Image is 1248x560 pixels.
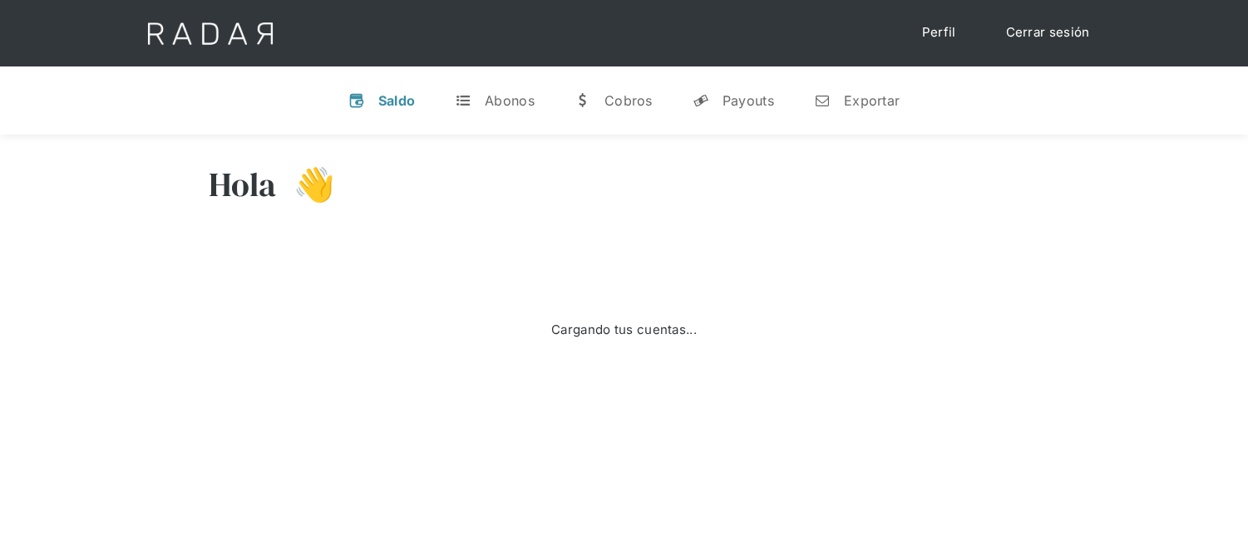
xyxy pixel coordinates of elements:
[989,17,1107,49] a: Cerrar sesión
[844,92,900,109] div: Exportar
[348,92,365,109] div: v
[814,92,831,109] div: n
[693,92,709,109] div: y
[209,164,277,205] h3: Hola
[604,92,653,109] div: Cobros
[455,92,471,109] div: t
[575,92,591,109] div: w
[551,321,697,340] div: Cargando tus cuentas...
[905,17,973,49] a: Perfil
[378,92,416,109] div: Saldo
[723,92,774,109] div: Payouts
[277,164,335,205] h3: 👋
[485,92,535,109] div: Abonos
